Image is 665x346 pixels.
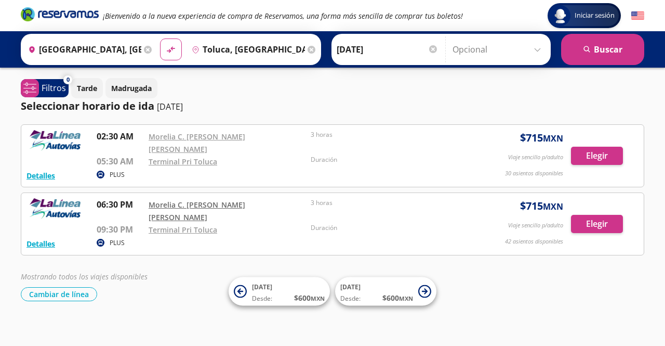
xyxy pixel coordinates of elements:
p: 3 horas [311,130,468,139]
input: Buscar Origen [24,36,141,62]
p: Viaje sencillo p/adulto [508,221,563,230]
button: Detalles [26,170,55,181]
p: [DATE] [157,100,183,113]
span: 0 [66,75,70,84]
p: 09:30 PM [97,223,143,236]
span: Desde: [340,294,361,303]
p: 05:30 AM [97,155,143,168]
em: Mostrando todos los viajes disponibles [21,272,148,281]
p: Seleccionar horario de ida [21,98,154,114]
small: MXN [311,294,325,302]
a: Terminal Pri Toluca [149,157,217,166]
i: Brand Logo [21,6,99,22]
span: $ 600 [294,292,325,303]
button: Tarde [71,78,103,98]
span: Iniciar sesión [570,10,619,21]
p: 30 asientos disponibles [505,169,563,178]
span: [DATE] [252,283,272,291]
p: 42 asientos disponibles [505,237,563,246]
button: Detalles [26,238,55,249]
a: Morelia C. [PERSON_NAME] [PERSON_NAME] [149,200,245,222]
p: Duración [311,155,468,164]
button: Elegir [571,215,623,233]
p: Tarde [77,83,97,94]
img: RESERVAMOS [26,130,84,151]
p: Duración [311,223,468,233]
p: 06:30 PM [97,198,143,211]
p: PLUS [110,170,125,180]
p: Viaje sencillo p/adulto [508,153,563,162]
button: Elegir [571,147,623,165]
span: $ 715 [520,130,563,146]
button: [DATE]Desde:$600MXN [335,277,436,306]
p: 02:30 AM [97,130,143,143]
p: Filtros [42,82,66,94]
span: $ 715 [520,198,563,214]
button: Buscar [561,34,644,65]
button: Madrugada [105,78,157,98]
small: MXN [543,133,563,144]
em: ¡Bienvenido a la nueva experiencia de compra de Reservamos, una forma más sencilla de comprar tus... [103,11,463,21]
a: Brand Logo [21,6,99,25]
span: [DATE] [340,283,361,291]
p: Madrugada [111,83,152,94]
input: Buscar Destino [188,36,305,62]
small: MXN [399,294,413,302]
button: 0Filtros [21,79,69,97]
input: Opcional [453,36,546,62]
button: [DATE]Desde:$600MXN [229,277,330,306]
span: Desde: [252,294,272,303]
span: $ 600 [382,292,413,303]
small: MXN [543,201,563,212]
img: RESERVAMOS [26,198,84,219]
button: Cambiar de línea [21,287,97,301]
a: Terminal Pri Toluca [149,225,217,235]
p: PLUS [110,238,125,248]
button: English [631,9,644,22]
p: 3 horas [311,198,468,208]
input: Elegir Fecha [337,36,438,62]
a: Morelia C. [PERSON_NAME] [PERSON_NAME] [149,132,245,154]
